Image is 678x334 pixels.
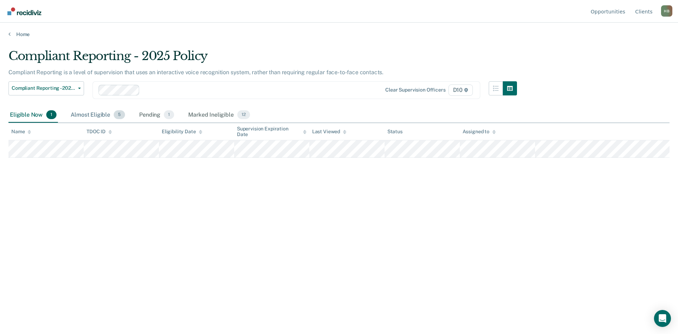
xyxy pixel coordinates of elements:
div: Name [11,129,31,135]
span: Compliant Reporting - 2025 Policy [12,85,75,91]
div: Clear supervision officers [385,87,445,93]
span: 1 [164,110,174,119]
div: TDOC ID [87,129,112,135]
img: Recidiviz [7,7,41,15]
div: Open Intercom Messenger [654,310,671,327]
div: Supervision Expiration Date [237,126,307,138]
div: Status [387,129,403,135]
div: Compliant Reporting - 2025 Policy [8,49,517,69]
a: Home [8,31,670,37]
span: D10 [448,84,473,96]
div: Eligibility Date [162,129,202,135]
p: Compliant Reporting is a level of supervision that uses an interactive voice recognition system, ... [8,69,383,76]
div: H B [661,5,672,17]
button: Profile dropdown button [661,5,672,17]
button: Compliant Reporting - 2025 Policy [8,81,84,95]
div: Assigned to [463,129,496,135]
div: Almost Eligible5 [69,107,126,123]
div: Marked Ineligible12 [187,107,251,123]
div: Eligible Now1 [8,107,58,123]
div: Pending1 [138,107,176,123]
span: 12 [237,110,250,119]
span: 1 [46,110,56,119]
div: Last Viewed [312,129,346,135]
span: 5 [114,110,125,119]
